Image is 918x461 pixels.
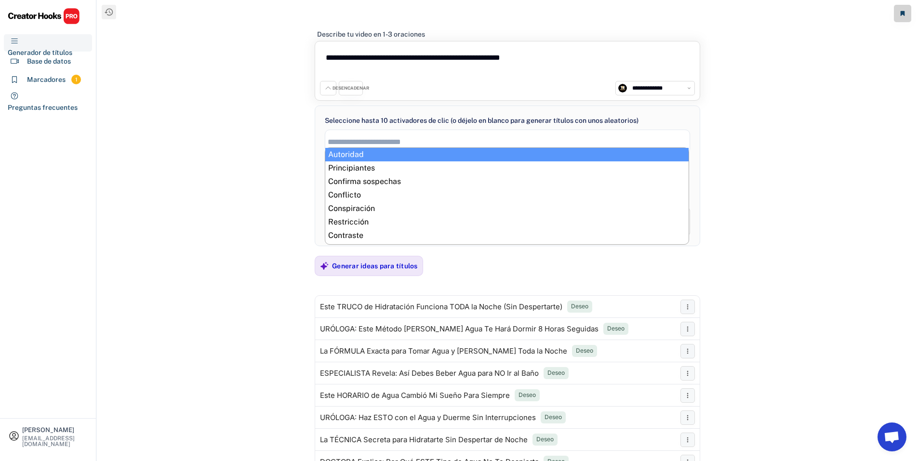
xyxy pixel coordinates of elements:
font: Deseo [547,369,565,376]
font: ESPECIALISTA Revela: Así Debes Beber Agua para NO Ir al Baño [320,369,539,378]
font: La FÓRMULA Exacta para Tomar Agua y [PERSON_NAME] Toda la Noche [320,346,567,356]
img: channels4_profile.jpg [618,84,627,92]
font: Restricción [328,217,369,226]
font: Deseo [607,325,625,332]
font: Deseo [576,347,593,354]
font: Seleccione hasta 10 activadores de clic (o déjelo en blanco para generar títulos con unos aleator... [325,117,639,124]
font: Generador de títulos [8,49,72,56]
font: Deseo [536,435,554,443]
font: Principiantes [328,163,375,172]
font: DESENCADENAR [333,85,369,91]
font: Deseo [571,303,588,310]
font: Conflicto [328,190,361,199]
font: Base de datos [27,57,71,65]
font: URÓLOGA: Este Método [PERSON_NAME] Agua Te Hará Dormir 8 Horas Seguidas [320,324,599,333]
font: Generar ideas para títulos [332,262,418,270]
font: Preguntas frecuentes [8,104,78,111]
font: URÓLOGA: Haz ESTO con el Agua y Duerme Sin Interrupciones [320,413,536,422]
font: Confirma sospechas [328,177,401,186]
img: CHPRO%20Logo.svg [8,8,80,25]
font: Deseo [545,413,562,421]
font: Conspiración [328,204,375,213]
font: La TÉCNICA Secreta para Hidratarte Sin Despertar de Noche [320,435,528,444]
font: [PERSON_NAME] [22,426,74,434]
a: Chat abierto [878,422,906,451]
font: Marcadores [27,76,66,83]
font: Describe tu video en 1-3 oraciones [317,30,425,38]
font: Este TRUCO de Hidratación Funciona TODA la Noche (Sin Despertarte) [320,302,562,311]
font: 1 [75,77,78,82]
font: Contraste [328,231,363,240]
font: Autoridad [328,150,364,159]
font: Este HORARIO de Agua Cambió Mi Sueño Para Siempre [320,391,510,400]
font: Deseo [519,391,536,398]
font: [EMAIL_ADDRESS][DOMAIN_NAME] [22,435,75,448]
